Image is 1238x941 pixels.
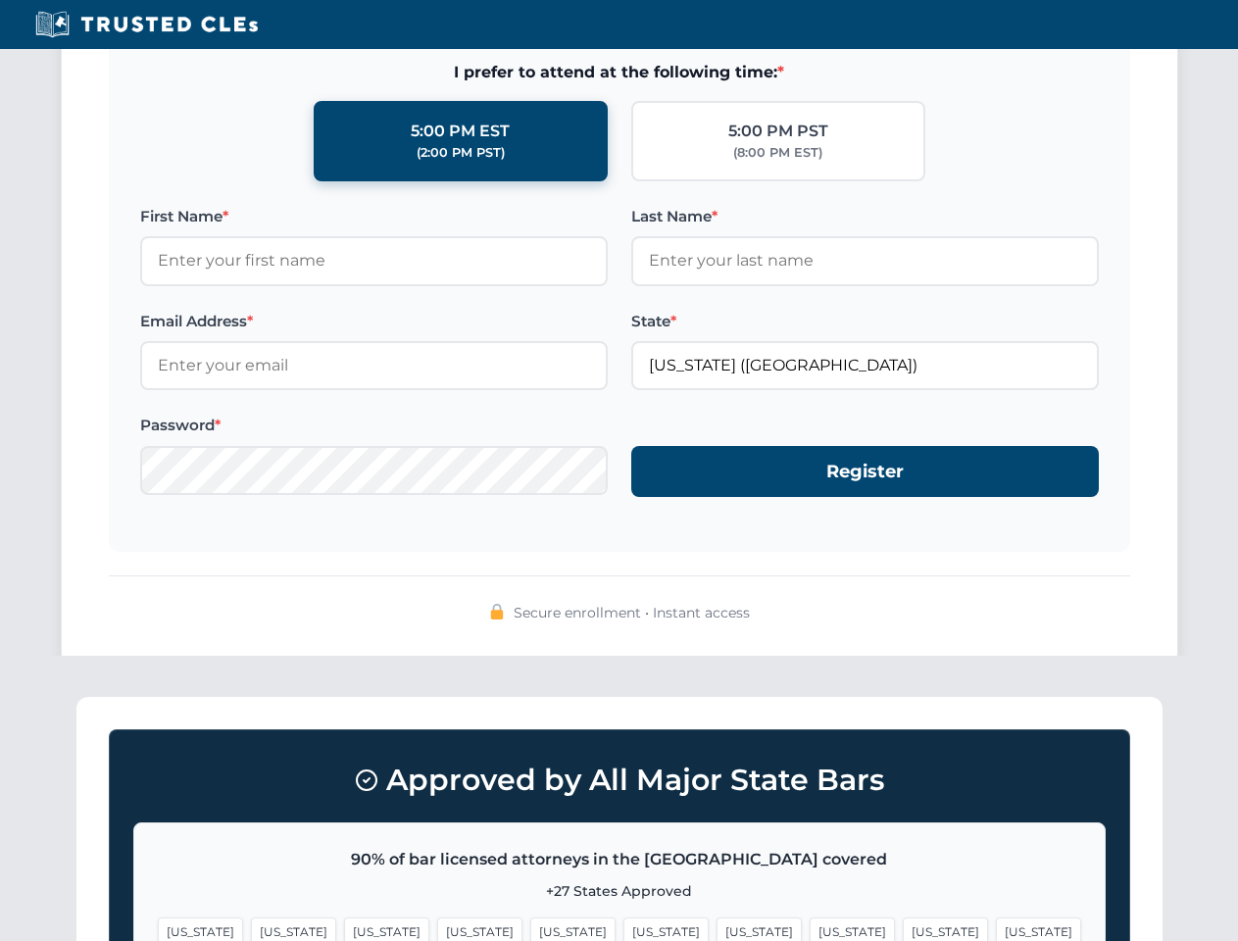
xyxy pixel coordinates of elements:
[140,310,608,333] label: Email Address
[728,119,828,144] div: 5:00 PM PST
[489,604,505,619] img: 🔒
[514,602,750,623] span: Secure enrollment • Instant access
[733,143,822,163] div: (8:00 PM EST)
[140,60,1099,85] span: I prefer to attend at the following time:
[140,236,608,285] input: Enter your first name
[631,205,1099,228] label: Last Name
[29,10,264,39] img: Trusted CLEs
[417,143,505,163] div: (2:00 PM PST)
[411,119,510,144] div: 5:00 PM EST
[631,310,1099,333] label: State
[158,880,1081,902] p: +27 States Approved
[158,847,1081,872] p: 90% of bar licensed attorneys in the [GEOGRAPHIC_DATA] covered
[133,754,1106,807] h3: Approved by All Major State Bars
[140,414,608,437] label: Password
[631,341,1099,390] input: California (CA)
[140,205,608,228] label: First Name
[140,341,608,390] input: Enter your email
[631,236,1099,285] input: Enter your last name
[631,446,1099,498] button: Register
